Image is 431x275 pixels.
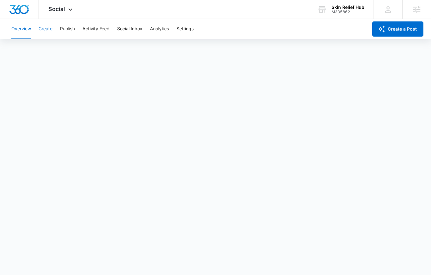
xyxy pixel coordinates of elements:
button: Social Inbox [117,19,142,39]
button: Create a Post [372,21,423,37]
button: Create [39,19,52,39]
div: account id [332,10,364,14]
span: Social [48,6,65,12]
button: Analytics [150,19,169,39]
div: account name [332,5,364,10]
button: Settings [177,19,194,39]
button: Overview [11,19,31,39]
button: Activity Feed [82,19,110,39]
button: Publish [60,19,75,39]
